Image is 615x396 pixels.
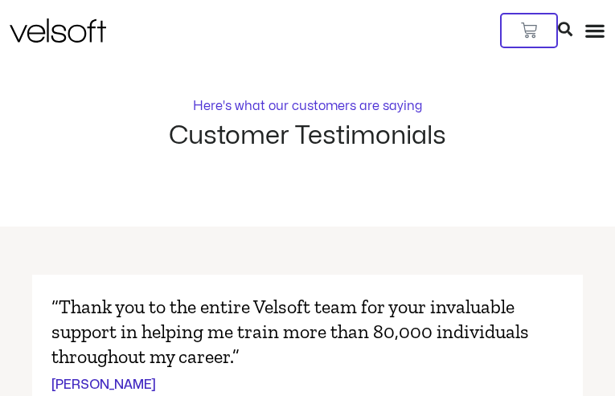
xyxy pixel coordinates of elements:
cite: [PERSON_NAME] [51,375,156,394]
p: “Thank you to the entire Velsoft team for your invaluable support in helping me train more than 8... [51,294,564,369]
div: Menu Toggle [584,20,605,41]
h2: Customer Testimonials [169,122,446,149]
img: Velsoft Training Materials [10,18,106,43]
p: Here's what our customers are saying [193,100,422,112]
